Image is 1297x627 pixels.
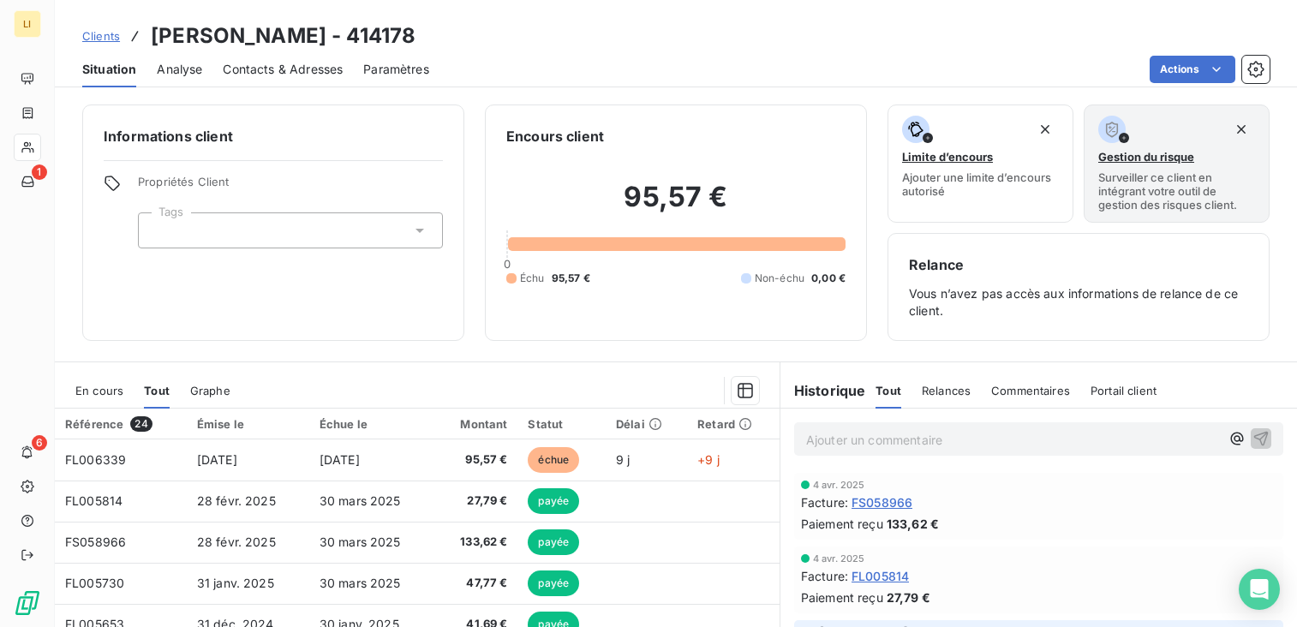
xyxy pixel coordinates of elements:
h6: Informations client [104,126,443,146]
span: Facture : [801,493,848,511]
span: 0 [504,257,511,271]
div: Retard [697,417,769,431]
span: Limite d’encours [902,150,993,164]
span: Commentaires [991,384,1070,397]
button: Limite d’encoursAjouter une limite d’encours autorisé [888,104,1073,223]
span: Graphe [190,384,230,397]
span: Clients [82,29,120,43]
span: Surveiller ce client en intégrant votre outil de gestion des risques client. [1098,170,1255,212]
h6: Relance [909,254,1248,275]
span: Ajouter une limite d’encours autorisé [902,170,1059,198]
div: Montant [445,417,508,431]
span: 47,77 € [445,575,508,592]
div: Émise le [197,417,299,431]
span: FL006339 [65,452,126,467]
span: FS058966 [65,534,126,549]
div: Vous n’avez pas accès aux informations de relance de ce client. [909,254,1248,319]
span: Tout [144,384,170,397]
div: Référence [65,416,176,432]
h6: Encours client [506,126,604,146]
a: Clients [82,27,120,45]
span: payée [528,529,579,555]
div: Statut [528,417,595,431]
span: FL005814 [65,493,123,508]
span: 1 [32,164,47,180]
span: Gestion du risque [1098,150,1194,164]
span: 133,62 € [887,515,939,533]
span: 9 j [616,452,630,467]
span: Échu [520,271,545,286]
span: 0,00 € [811,271,846,286]
span: [DATE] [197,452,237,467]
div: LI [14,10,41,38]
span: Paiement reçu [801,588,883,606]
span: 31 janv. 2025 [197,576,274,590]
img: Logo LeanPay [14,589,41,617]
span: 4 avr. 2025 [813,480,865,490]
span: Non-échu [755,271,804,286]
span: Relances [922,384,971,397]
span: [DATE] [320,452,360,467]
h3: [PERSON_NAME] - 414178 [151,21,415,51]
h2: 95,57 € [506,180,846,231]
span: Situation [82,61,136,78]
span: 95,57 € [445,451,508,469]
span: 95,57 € [552,271,590,286]
span: payée [528,488,579,514]
h6: Historique [780,380,866,401]
input: Ajouter une valeur [152,223,166,238]
span: 30 mars 2025 [320,576,401,590]
span: 6 [32,435,47,451]
span: Facture : [801,567,848,585]
button: Gestion du risqueSurveiller ce client en intégrant votre outil de gestion des risques client. [1084,104,1270,223]
span: Tout [876,384,901,397]
span: échue [528,447,579,473]
span: FL005814 [852,567,909,585]
span: Portail client [1091,384,1157,397]
span: 30 mars 2025 [320,534,401,549]
span: Paiement reçu [801,515,883,533]
span: 24 [130,416,152,432]
div: Échue le [320,417,425,431]
span: 27,79 € [887,588,930,606]
span: 27,79 € [445,493,508,510]
div: Open Intercom Messenger [1239,569,1280,610]
span: 4 avr. 2025 [813,553,865,564]
span: Propriétés Client [138,175,443,199]
div: Délai [616,417,677,431]
span: 28 févr. 2025 [197,534,276,549]
span: FL005730 [65,576,124,590]
span: 28 févr. 2025 [197,493,276,508]
span: +9 j [697,452,720,467]
span: Analyse [157,61,202,78]
span: En cours [75,384,123,397]
span: payée [528,570,579,596]
span: 133,62 € [445,534,508,551]
span: Paramètres [363,61,429,78]
span: FS058966 [852,493,912,511]
button: Actions [1150,56,1235,83]
span: 30 mars 2025 [320,493,401,508]
span: Contacts & Adresses [223,61,343,78]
